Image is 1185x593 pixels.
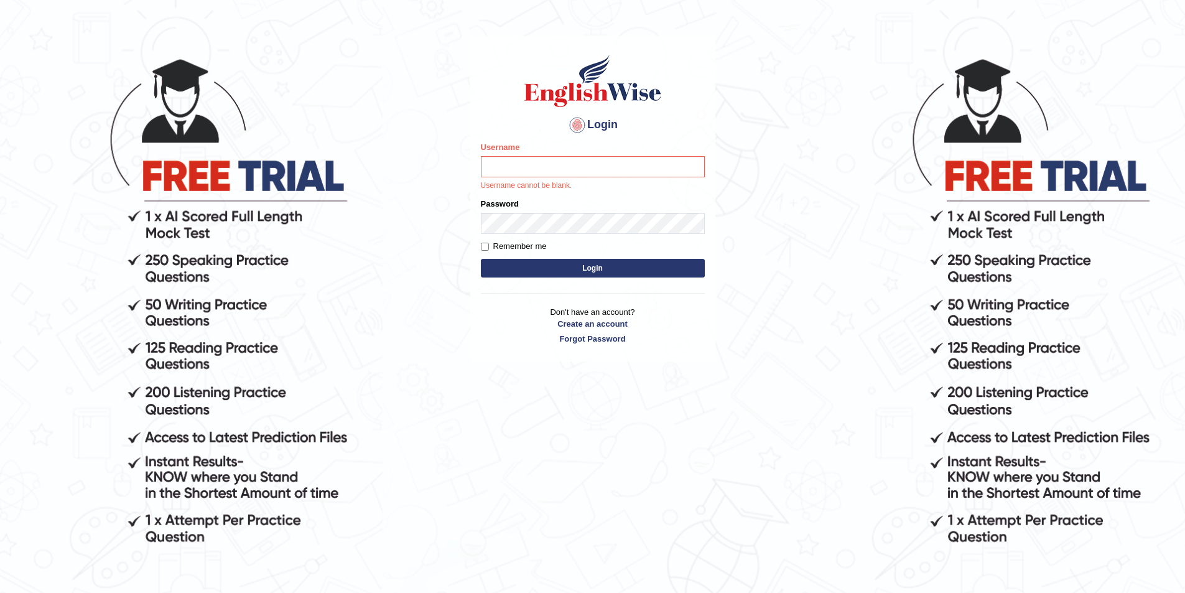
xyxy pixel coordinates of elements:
[481,306,705,345] p: Don't have an account?
[481,180,705,192] p: Username cannot be blank.
[481,318,705,330] a: Create an account
[522,53,664,109] img: Logo of English Wise sign in for intelligent practice with AI
[481,141,520,153] label: Username
[481,115,705,135] h4: Login
[481,243,489,251] input: Remember me
[481,333,705,345] a: Forgot Password
[481,259,705,278] button: Login
[481,198,519,210] label: Password
[481,240,547,253] label: Remember me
